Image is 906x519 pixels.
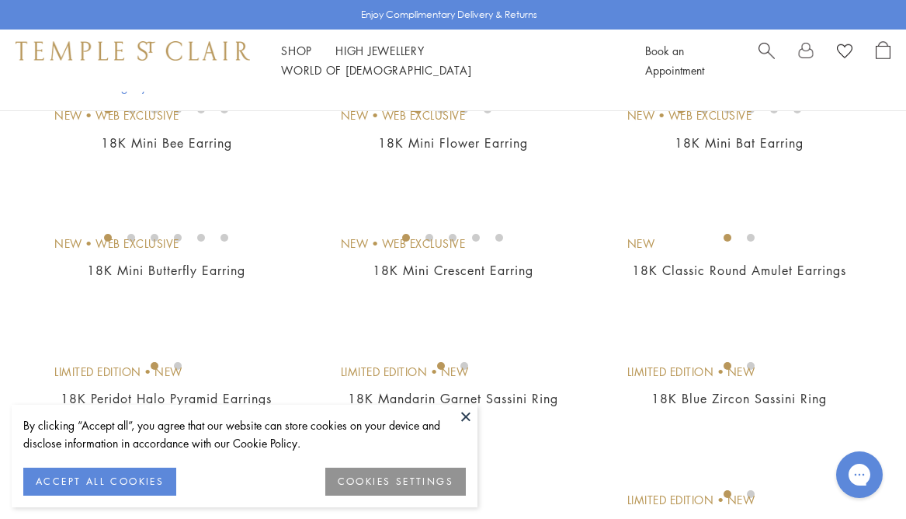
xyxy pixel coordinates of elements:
[281,43,312,58] a: ShopShop
[632,262,846,279] a: 18K Classic Round Amulet Earrings
[651,390,827,407] a: 18K Blue Zircon Sassini Ring
[341,235,466,253] div: New • Web Exclusive
[341,364,469,381] div: Limited Edition • New
[828,446,890,503] iframe: Gorgias live chat messenger
[837,41,852,64] a: View Wishlist
[335,43,425,58] a: High JewelleryHigh Jewellery
[373,262,533,279] a: 18K Mini Crescent Earring
[23,416,466,452] div: By clicking “Accept all”, you agree that our website can store cookies on your device and disclos...
[281,41,610,80] nav: Main navigation
[325,468,466,496] button: COOKIES SETTINGS
[16,41,250,60] img: Temple St. Clair
[54,364,182,381] div: Limited Edition • New
[627,235,655,253] div: New
[54,235,179,253] div: New • Web Exclusive
[101,134,232,152] a: 18K Mini Bee Earring
[876,41,890,80] a: Open Shopping Bag
[54,107,179,124] div: New • Web Exclusive
[87,262,245,279] a: 18K Mini Butterfly Earring
[758,41,775,80] a: Search
[645,43,704,78] a: Book an Appointment
[675,134,804,152] a: 18K Mini Bat Earring
[627,364,755,381] div: Limited Edition • New
[348,390,558,407] a: 18K Mandarin Garnet Sassini Ring
[341,107,466,124] div: New • Web Exclusive
[361,7,537,23] p: Enjoy Complimentary Delivery & Returns
[378,134,528,152] a: 18K Mini Flower Earring
[281,62,471,78] a: World of [DEMOGRAPHIC_DATA]World of [DEMOGRAPHIC_DATA]
[627,492,755,509] div: Limited Edition • New
[61,390,272,407] a: 18K Peridot Halo Pyramid Earrings
[23,468,176,496] button: ACCEPT ALL COOKIES
[627,107,752,124] div: New • Web Exclusive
